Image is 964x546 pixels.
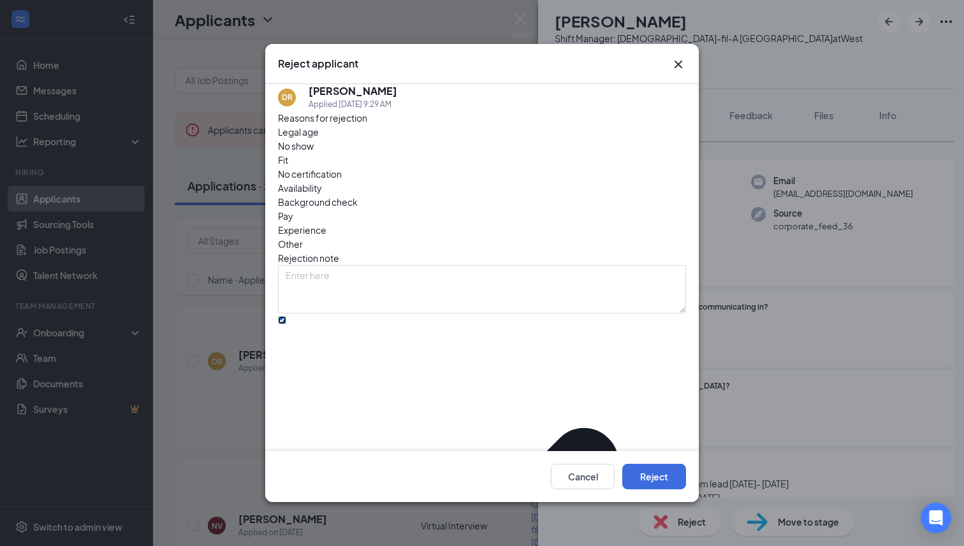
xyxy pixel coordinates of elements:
[282,92,293,103] div: DR
[622,464,686,489] button: Reject
[921,503,951,533] div: Open Intercom Messenger
[278,167,342,181] span: No certification
[278,153,288,167] span: Fit
[278,139,314,153] span: No show
[278,57,358,71] h3: Reject applicant
[278,209,293,223] span: Pay
[671,57,686,72] svg: Cross
[278,223,326,237] span: Experience
[278,237,303,251] span: Other
[278,195,358,209] span: Background check
[278,181,322,195] span: Availability
[278,252,339,264] span: Rejection note
[309,84,397,98] h5: [PERSON_NAME]
[671,57,686,72] button: Close
[278,125,319,139] span: Legal age
[278,112,367,124] span: Reasons for rejection
[309,98,397,111] div: Applied [DATE] 9:29 AM
[551,464,615,489] button: Cancel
